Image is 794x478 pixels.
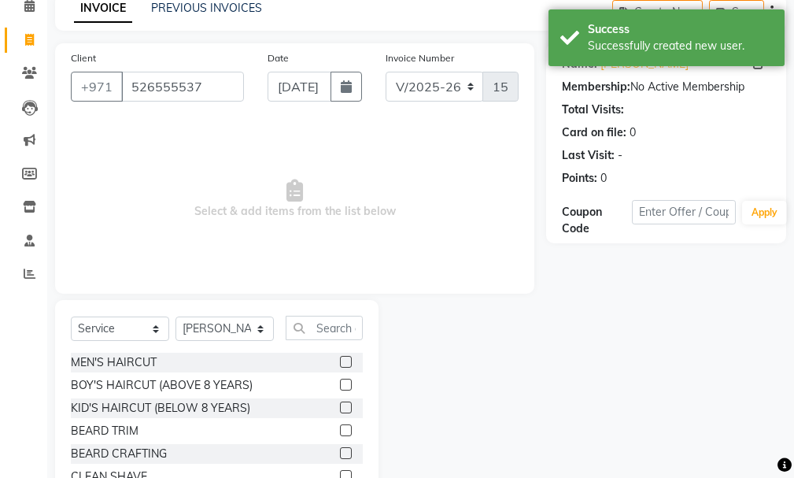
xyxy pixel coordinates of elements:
label: Invoice Number [386,51,454,65]
div: Coupon Code [562,204,631,237]
div: Last Visit: [562,147,615,164]
div: Membership: [562,79,630,95]
div: No Active Membership [562,79,770,95]
input: Enter Offer / Coupon Code [632,200,736,224]
div: BOY'S HAIRCUT (ABOVE 8 YEARS) [71,377,253,394]
div: Points: [562,170,597,187]
input: Search by Name/Mobile/Email/Code [121,72,244,102]
span: Select & add items from the list below [71,120,519,278]
div: BEARD CRAFTING [71,446,167,462]
div: MEN'S HAIRCUT [71,354,157,371]
div: - [618,147,622,164]
div: Card on file: [562,124,626,141]
button: Apply [742,201,787,224]
div: Successfully created new user. [588,38,773,54]
input: Search or Scan [286,316,363,340]
label: Date [268,51,289,65]
div: Total Visits: [562,102,624,118]
a: PREVIOUS INVOICES [151,1,262,15]
div: 0 [630,124,636,141]
div: Success [588,21,773,38]
div: KID'S HAIRCUT (BELOW 8 YEARS) [71,400,250,417]
div: BEARD TRIM [71,423,138,439]
label: Client [71,51,96,65]
button: +971 [71,72,123,102]
div: 0 [600,170,607,187]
